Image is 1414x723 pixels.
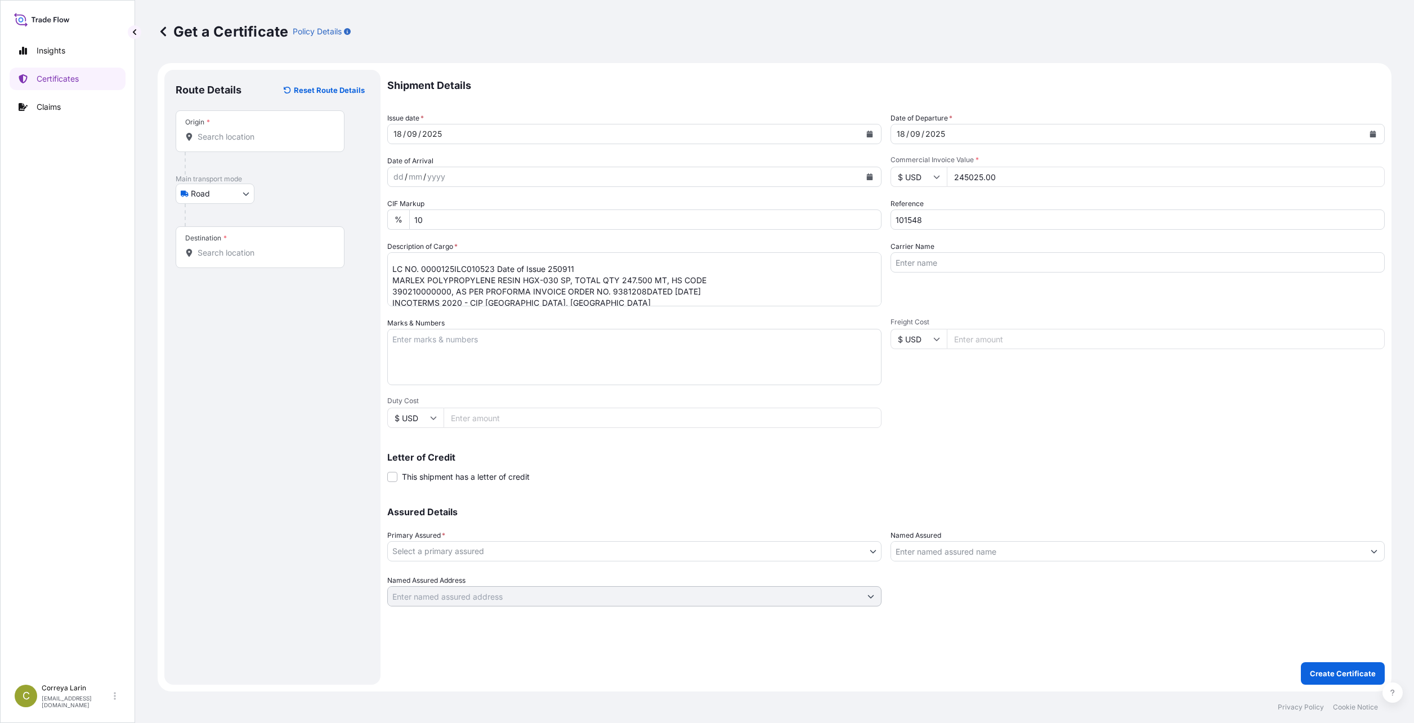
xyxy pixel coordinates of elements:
span: Issue date [387,113,424,124]
div: / [423,170,426,184]
button: Select transport [176,184,254,204]
label: Named Assured Address [387,575,466,586]
input: Enter amount [947,167,1385,187]
div: / [405,170,408,184]
span: This shipment has a letter of credit [402,471,530,483]
div: month, [408,170,423,184]
div: day, [392,170,405,184]
div: day, [896,127,906,141]
p: Certificates [37,73,79,84]
input: Enter name [891,252,1385,273]
span: Freight Cost [891,318,1385,327]
label: Named Assured [891,530,941,541]
button: Create Certificate [1301,662,1385,685]
p: Correya Larin [42,684,111,693]
p: Insights [37,45,65,56]
input: Enter amount [444,408,881,428]
button: Calendar [861,125,879,143]
input: Enter amount [947,329,1385,349]
div: Origin [185,118,210,127]
p: Route Details [176,83,241,97]
label: Reference [891,198,924,209]
p: Claims [37,101,61,113]
input: Named Assured Address [388,586,861,606]
div: / [906,127,909,141]
div: / [418,127,421,141]
span: Select a primary assured [392,546,484,557]
a: Certificates [10,68,126,90]
span: C [23,690,30,702]
span: Road [191,188,210,199]
button: Show suggestions [861,586,881,606]
span: Primary Assured [387,530,445,541]
button: Reset Route Details [278,81,369,99]
p: Get a Certificate [158,23,288,41]
p: Policy Details [293,26,342,37]
label: Carrier Name [891,241,934,252]
div: / [403,127,406,141]
p: Assured Details [387,507,1385,516]
div: year, [421,127,443,141]
div: year, [924,127,946,141]
label: CIF Markup [387,198,424,209]
input: Destination [198,247,330,258]
span: Commercial Invoice Value [891,155,1385,164]
a: Claims [10,96,126,118]
a: Cookie Notice [1333,703,1378,712]
div: Destination [185,234,227,243]
span: Date of Arrival [387,155,433,167]
p: Letter of Credit [387,453,1385,462]
div: / [921,127,924,141]
input: Enter booking reference [891,209,1385,230]
label: Marks & Numbers [387,318,445,329]
div: month, [909,127,921,141]
button: Calendar [861,168,879,186]
p: Create Certificate [1310,668,1376,679]
div: day, [392,127,403,141]
a: Privacy Policy [1278,703,1324,712]
button: Show suggestions [1364,541,1384,561]
label: Description of Cargo [387,241,458,252]
div: year, [426,170,446,184]
input: Assured Name [891,541,1364,561]
button: Calendar [1364,125,1382,143]
button: Select a primary assured [387,541,881,561]
div: month, [406,127,418,141]
span: Duty Cost [387,396,881,405]
div: % [387,209,409,230]
span: Date of Departure [891,113,952,124]
p: [EMAIL_ADDRESS][DOMAIN_NAME] [42,695,111,708]
input: Origin [198,131,330,142]
p: Shipment Details [387,70,1385,101]
p: Reset Route Details [294,84,365,96]
p: Main transport mode [176,175,369,184]
input: Enter percentage between 0 and 10% [409,209,881,230]
a: Insights [10,39,126,62]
